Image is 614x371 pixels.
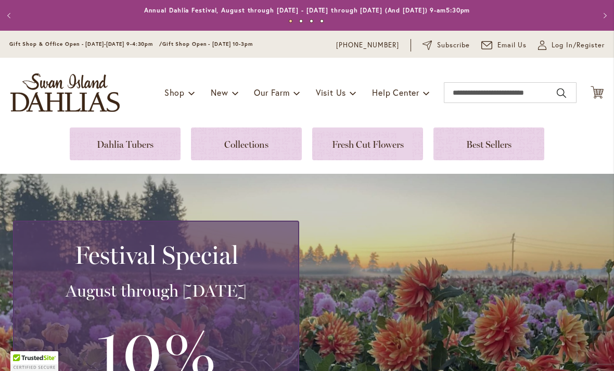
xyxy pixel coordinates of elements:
[593,5,614,26] button: Next
[538,40,605,50] a: Log In/Register
[254,87,289,98] span: Our Farm
[144,6,470,14] a: Annual Dahlia Festival, August through [DATE] - [DATE] through [DATE] (And [DATE]) 9-am5:30pm
[423,40,470,50] a: Subscribe
[164,87,185,98] span: Shop
[27,240,286,270] h2: Festival Special
[316,87,346,98] span: Visit Us
[27,280,286,301] h3: August through [DATE]
[289,19,292,23] button: 1 of 4
[9,41,162,47] span: Gift Shop & Office Open - [DATE]-[DATE] 9-4:30pm /
[320,19,324,23] button: 4 of 4
[552,40,605,50] span: Log In/Register
[481,40,527,50] a: Email Us
[437,40,470,50] span: Subscribe
[211,87,228,98] span: New
[299,19,303,23] button: 2 of 4
[10,73,120,112] a: store logo
[497,40,527,50] span: Email Us
[310,19,313,23] button: 3 of 4
[372,87,419,98] span: Help Center
[162,41,253,47] span: Gift Shop Open - [DATE] 10-3pm
[336,40,399,50] a: [PHONE_NUMBER]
